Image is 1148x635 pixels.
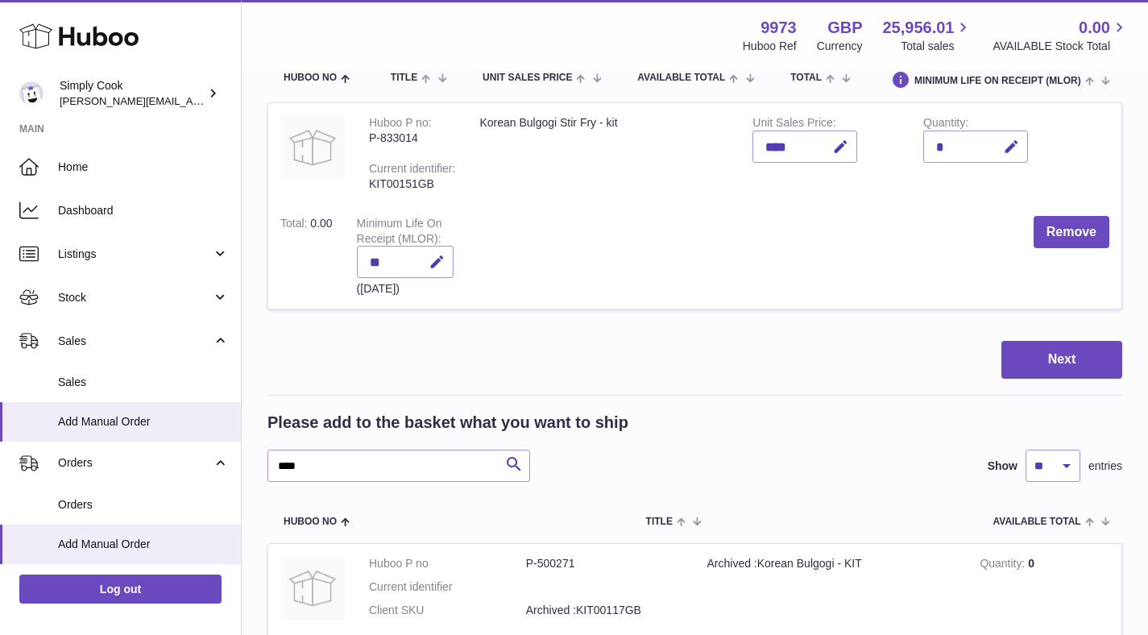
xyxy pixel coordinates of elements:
[369,131,455,146] div: P-833014
[369,162,455,179] div: Current identifier
[280,217,310,234] label: Total
[60,94,323,107] span: [PERSON_NAME][EMAIL_ADDRESS][DOMAIN_NAME]
[993,17,1129,54] a: 0.00 AVAILABLE Stock Total
[58,160,229,175] span: Home
[280,115,345,180] img: Korean Bulgogi Stir Fry - kit
[369,116,432,133] div: Huboo P no
[369,176,455,192] div: KIT00151GB
[369,603,526,618] dt: Client SKU
[58,203,229,218] span: Dashboard
[60,78,205,109] div: Simply Cook
[357,217,442,249] label: Minimum Life On Receipt (MLOR)
[817,39,863,54] div: Currency
[760,17,797,39] strong: 9973
[1088,459,1122,474] span: entries
[752,116,835,133] label: Unit Sales Price
[284,73,337,83] span: Huboo no
[526,556,683,571] dd: P-500271
[391,73,417,83] span: Title
[1034,216,1109,249] button: Remove
[369,579,526,595] dt: Current identifier
[19,575,222,604] a: Log out
[923,116,968,133] label: Quantity
[483,73,572,83] span: Unit Sales Price
[646,517,673,527] span: Title
[882,17,972,54] a: 25,956.01 Total sales
[369,556,526,571] dt: Huboo P no
[58,375,229,390] span: Sales
[19,81,44,106] img: rebecca@simplycook.com
[58,455,212,471] span: Orders
[914,76,1081,86] span: Minimum Life On Receipt (MLOR)
[58,247,212,262] span: Listings
[1001,341,1122,379] button: Next
[526,603,683,618] dd: Archived :KIT00117GB
[901,39,972,54] span: Total sales
[993,39,1129,54] span: AVAILABLE Stock Total
[310,217,332,230] span: 0.00
[284,517,337,527] span: Huboo no
[743,39,797,54] div: Huboo Ref
[280,556,345,620] img: Archived :Korean Bulgogi - KIT
[58,497,229,513] span: Orders
[58,334,212,349] span: Sales
[827,17,862,39] strong: GBP
[467,103,740,203] td: Korean Bulgogi Stir Fry - kit
[58,537,229,552] span: Add Manual Order
[980,557,1028,574] strong: Quantity
[1079,17,1110,39] span: 0.00
[58,414,229,430] span: Add Manual Order
[882,17,954,39] span: 25,956.01
[357,281,454,297] div: ([DATE])
[988,459,1017,474] label: Show
[267,412,628,434] h2: Please add to the basket what you want to ship
[58,290,212,305] span: Stock
[790,73,822,83] span: Total
[637,73,725,83] span: AVAILABLE Total
[993,517,1081,527] span: AVAILABLE Total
